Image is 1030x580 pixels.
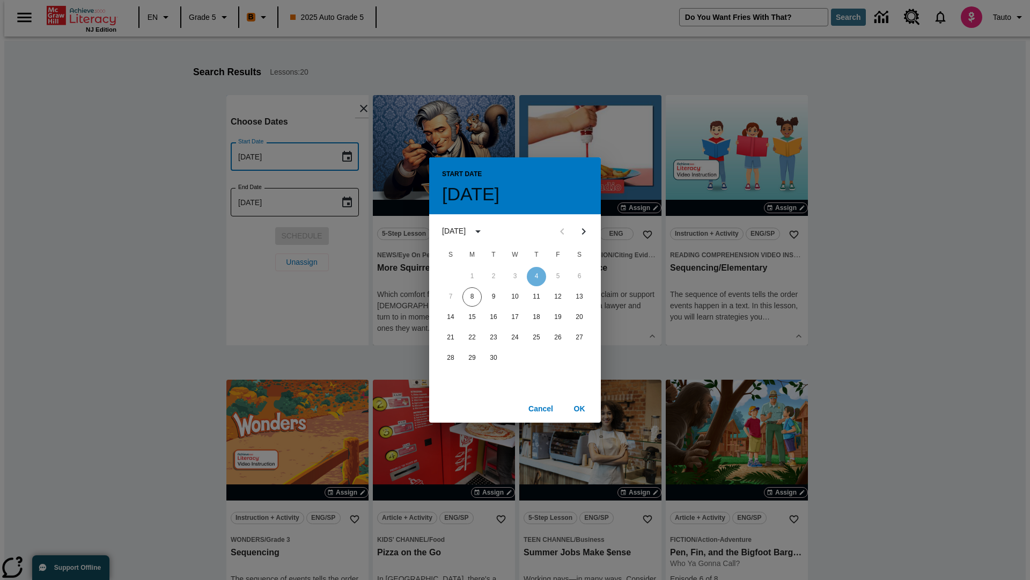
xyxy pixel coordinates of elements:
button: calendar view is open, switch to year view [469,222,487,241]
span: Wednesday [505,244,525,266]
button: 28 [441,349,460,368]
button: 26 [548,328,568,347]
button: 24 [505,328,525,347]
button: Cancel [524,399,558,419]
button: 14 [441,308,460,327]
span: Sunday [441,244,460,266]
button: 20 [570,308,589,327]
button: 9 [484,287,503,307]
button: 25 [527,328,546,347]
span: Monday [462,244,482,266]
button: 27 [570,328,589,347]
button: 29 [462,349,482,368]
button: 21 [441,328,460,347]
button: Next month [573,221,594,242]
button: 10 [505,287,525,307]
span: Tuesday [484,244,503,266]
span: Saturday [570,244,589,266]
span: Friday [548,244,568,266]
button: 12 [548,287,568,307]
button: 13 [570,287,589,307]
button: OK [562,399,597,419]
button: 18 [527,308,546,327]
span: Start Date [442,166,482,183]
button: 8 [462,287,482,307]
button: 17 [505,308,525,327]
button: 23 [484,328,503,347]
button: 11 [527,287,546,307]
button: 15 [462,308,482,327]
span: Thursday [527,244,546,266]
div: [DATE] [442,226,466,237]
button: 22 [462,328,482,347]
h4: [DATE] [442,183,499,206]
button: 30 [484,349,503,368]
button: 19 [548,308,568,327]
button: 16 [484,308,503,327]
